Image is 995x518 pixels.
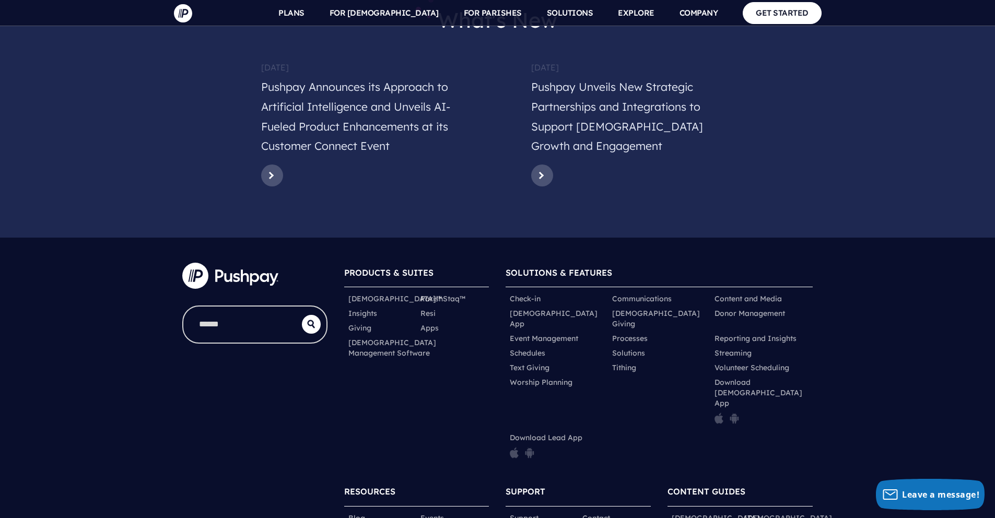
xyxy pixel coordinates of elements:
h5: Pushpay Announces its Approach to Artificial Intelligence and Unveils AI-Fueled Product Enhanceme... [261,77,464,160]
a: Apps [420,323,439,333]
a: Donor Management [715,308,785,319]
h6: SUPPORT [506,481,651,506]
button: Leave a message! [876,479,985,510]
h6: [DATE] [531,57,734,77]
h6: [DATE] [261,57,464,77]
a: Processes [612,333,648,344]
span: What's New [438,7,557,33]
a: Content and Media [715,293,782,304]
a: Solutions [612,348,645,358]
img: pp_icon_appstore.png [510,447,519,458]
h6: SOLUTIONS & FEATURES [506,263,813,287]
a: Communications [612,293,672,304]
li: Download [DEMOGRAPHIC_DATA] App [710,375,813,430]
h6: PRODUCTS & SUITES [344,263,489,287]
a: Worship Planning [510,377,572,387]
a: [DEMOGRAPHIC_DATA] Management Software [348,337,436,358]
a: [DEMOGRAPHIC_DATA] Giving [612,308,706,329]
a: Schedules [510,348,545,358]
a: Event Management [510,333,578,344]
h5: Pushpay Unveils New Strategic Partnerships and Integrations to Support [DEMOGRAPHIC_DATA] Growth ... [531,77,734,160]
a: Giving [348,323,371,333]
a: Reporting and Insights [715,333,797,344]
a: Resi [420,308,436,319]
a: Streaming [715,348,752,358]
a: [DEMOGRAPHIC_DATA] App [510,308,604,329]
a: Text Giving [510,362,549,373]
h6: CONTENT GUIDES [668,481,813,506]
a: ParishStaq™ [420,293,465,304]
h6: RESOURCES [344,481,489,506]
li: Download Lead App [506,430,608,465]
a: Insights [348,308,377,319]
a: GET STARTED [743,2,822,23]
a: Tithing [612,362,636,373]
img: pp_icon_gplay.png [730,413,739,424]
span: Leave a message! [902,489,979,500]
a: [DEMOGRAPHIC_DATA]™ [348,293,442,304]
img: pp_icon_appstore.png [715,413,723,424]
a: Volunteer Scheduling [715,362,789,373]
a: Check-in [510,293,541,304]
img: pp_icon_gplay.png [525,447,534,458]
